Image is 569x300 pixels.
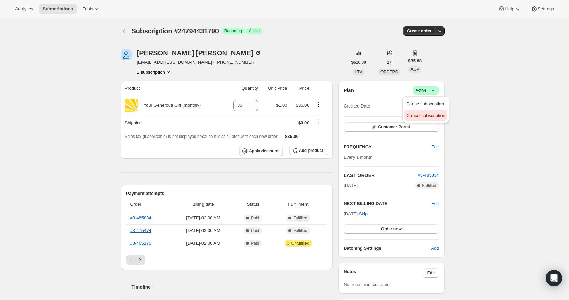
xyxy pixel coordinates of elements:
button: #3-485834 [418,172,439,179]
div: Your Generous Gift (monthly) [138,102,201,109]
span: Billing date [174,201,233,208]
button: Pause subscription [404,98,447,109]
h3: Notes [344,268,423,278]
button: Add product [289,146,327,155]
button: Product actions [137,69,172,75]
span: Fulfilled [422,183,436,188]
a: #3-475474 [130,228,151,233]
a: #3-485834 [130,215,151,220]
span: Skip [359,211,368,217]
button: Edit [431,200,439,207]
span: Paid [251,215,259,221]
span: Edit [431,144,439,151]
button: Skip [355,209,372,219]
span: $35.00 [285,134,299,139]
th: Order [126,197,172,212]
span: $35.00 [296,103,310,108]
h6: Batching Settings [344,245,431,252]
span: 17 [387,60,391,65]
span: No notes from customer [344,282,391,287]
button: Customer Portal [344,122,439,132]
h2: NEXT BILLING DATE [344,200,431,207]
h2: Payment attempts [126,190,328,197]
button: $610.00 [347,58,370,67]
span: David Boshell [121,49,132,60]
nav: Pagination [126,255,328,265]
button: Subscriptions [39,4,77,14]
span: Status [237,201,269,208]
span: Unfulfilled [291,241,310,246]
span: Subscription #24794431790 [132,27,219,35]
span: Fulfilled [293,215,307,221]
a: #3-485834 [418,173,439,178]
span: [DATE] · 02:00 AM [174,215,233,222]
span: Settings [538,6,554,12]
button: Order now [344,224,439,234]
button: Edit [423,268,439,278]
button: Help [494,4,525,14]
button: 17 [383,58,395,67]
th: Shipping [121,115,224,130]
span: [DATE] · [344,211,368,216]
span: Fulfilled [293,228,307,233]
span: AOV [410,67,419,72]
button: Create order [403,26,435,36]
button: Cancel subscription [404,110,447,121]
span: Apply discount [249,148,279,154]
button: Edit [427,142,443,153]
span: Pause subscription [406,101,444,106]
img: product img [125,99,138,112]
span: $35.88 [408,58,422,65]
span: Cancel subscription [406,113,445,118]
h2: Plan [344,87,354,94]
button: Settings [527,4,558,14]
span: Paid [251,241,259,246]
button: Subscriptions [121,26,130,36]
span: Customer Portal [378,124,410,130]
button: Add [427,243,443,254]
button: Product actions [313,101,324,109]
button: Analytics [11,4,37,14]
span: Add [431,245,439,252]
span: Paid [251,228,259,233]
span: | [428,88,429,93]
button: Shipping actions [313,118,324,126]
span: Active [416,87,436,94]
span: Order now [381,226,402,232]
span: Analytics [15,6,33,12]
span: [DATE] · 02:00 AM [174,227,233,234]
th: Product [121,81,224,96]
span: [DATE] · 02:00 AM [174,240,233,247]
span: [EMAIL_ADDRESS][DOMAIN_NAME] · [PHONE_NUMBER] [137,59,261,66]
span: Tools [83,6,93,12]
button: Apply discount [239,146,283,156]
button: Next [135,255,145,265]
th: Price [289,81,312,96]
span: Create order [407,28,431,34]
span: Fulfillment [273,201,324,208]
span: $0.00 [298,120,310,125]
span: Subscriptions [43,6,73,12]
span: $1.00 [276,103,287,108]
span: ORDERS [380,70,398,74]
th: Unit Price [260,81,289,96]
span: Help [505,6,514,12]
span: [DATE] [344,182,358,189]
span: Active [249,28,260,34]
h2: Timeline [132,284,333,290]
span: LTV [355,70,362,74]
h2: FREQUENCY [344,144,431,151]
span: Sales tax (if applicable) is not displayed because it is calculated with each new order. [125,134,279,139]
th: Quantity [224,81,260,96]
div: [PERSON_NAME] [PERSON_NAME] [137,49,261,56]
button: Tools [78,4,104,14]
a: #3-465175 [130,241,151,246]
div: Open Intercom Messenger [546,270,562,286]
h2: LAST ORDER [344,172,418,179]
span: Add product [299,148,323,153]
span: Created Date [344,103,370,110]
span: Every 1 month [344,155,372,160]
span: Edit [427,270,435,276]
